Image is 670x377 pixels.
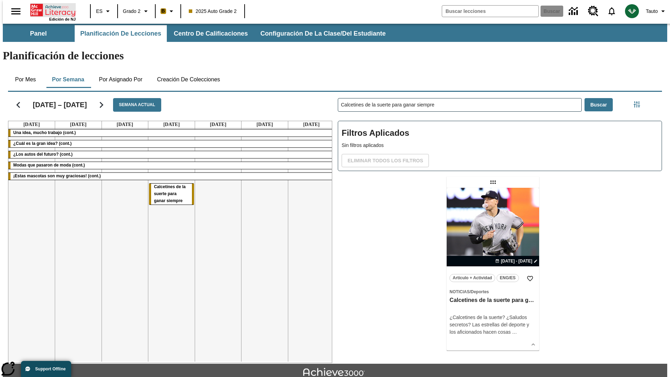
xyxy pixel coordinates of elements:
span: Planificación de lecciones [80,30,161,38]
input: Buscar campo [442,6,538,17]
button: Añadir a mis Favoritas [524,272,536,285]
span: Deportes [471,289,489,294]
div: Portada [30,2,76,21]
button: Buscar [585,98,613,112]
button: Boost El color de la clase es anaranjado claro. Cambiar el color de la clase. [158,5,178,17]
a: 27 de octubre de 2025 [22,121,41,128]
button: Panel [3,25,73,42]
button: Artículo + Actividad [449,274,495,282]
span: Tauto [646,8,658,15]
button: Configuración de la clase/del estudiante [255,25,391,42]
span: Artículo + Actividad [453,274,492,282]
img: avatar image [625,4,639,18]
span: ¿Los autos del futuro? (cont.) [13,152,73,157]
div: Una idea, mucho trabajo (cont.) [8,130,335,136]
button: Abrir el menú lateral [6,1,26,22]
p: Sin filtros aplicados [342,142,658,149]
h2: Filtros Aplicados [342,125,658,142]
a: 28 de octubre de 2025 [69,121,88,128]
button: Por mes [8,71,43,88]
input: Buscar lecciones [338,98,581,111]
button: Menú lateral de filtros [630,97,644,111]
button: Lenguaje: ES, Selecciona un idioma [93,5,115,17]
span: B [162,7,165,15]
span: / [470,289,471,294]
div: ¿Los autos del futuro? (cont.) [8,151,335,158]
span: 2025 Auto Grade 2 [189,8,237,15]
button: Creación de colecciones [151,71,226,88]
button: Centro de calificaciones [168,25,253,42]
span: … [512,329,517,335]
span: [DATE] - [DATE] [501,258,532,264]
div: Subbarra de navegación [3,24,667,42]
button: 15 oct - 15 oct Elegir fechas [494,258,539,264]
span: Calcetines de la suerte para ganar siempre [154,184,186,203]
button: Support Offline [21,361,71,377]
div: ¡Estas mascotas son muy graciosas! (cont.) [8,173,335,180]
a: 31 de octubre de 2025 [208,121,228,128]
span: ¿Cuál es la gran idea? (cont.) [13,141,72,146]
span: Centro de calificaciones [174,30,248,38]
a: 29 de octubre de 2025 [115,121,134,128]
div: Modas que pasaron de moda (cont.) [8,162,335,169]
button: Por semana [46,71,90,88]
span: ¡Estas mascotas son muy graciosas! (cont.) [13,173,101,178]
span: ENG/ES [500,274,515,282]
span: Modas que pasaron de moda (cont.) [13,163,85,168]
a: 1 de noviembre de 2025 [255,121,274,128]
div: Filtros Aplicados [338,121,662,171]
div: Subbarra de navegación [3,25,392,42]
a: Centro de recursos, Se abrirá en una pestaña nueva. [584,2,603,21]
span: Tema: Noticias/Deportes [449,288,536,295]
span: Configuración de la clase/del estudiante [260,30,386,38]
h1: Planificación de lecciones [3,49,667,62]
button: Escoja un nuevo avatar [621,2,643,20]
button: Planificación de lecciones [75,25,167,42]
a: Portada [30,3,76,17]
button: Ver más [528,339,538,350]
button: Regresar [9,96,27,114]
a: 2 de noviembre de 2025 [302,121,321,128]
span: Panel [30,30,47,38]
div: lesson details [447,188,539,350]
button: Perfil/Configuración [643,5,670,17]
button: Semana actual [113,98,161,112]
span: Grado 2 [123,8,141,15]
div: Calcetines de la suerte para ganar siempre [149,184,194,205]
div: Lección arrastrable: Calcetines de la suerte para ganar siempre [487,177,499,188]
button: Por asignado por [93,71,148,88]
div: Buscar [332,89,662,363]
div: ¿Calcetines de la suerte? ¿Saludos secretos? Las estrellas del deporte y los aficionados hacen cosas [449,314,536,336]
div: Calendario [2,89,332,363]
a: 30 de octubre de 2025 [162,121,181,128]
button: Seguir [92,96,110,114]
a: Centro de información [565,2,584,21]
h3: Calcetines de la suerte para ganar siempre [449,297,536,304]
span: Support Offline [35,367,66,371]
h2: [DATE] – [DATE] [33,101,87,109]
button: Grado: Grado 2, Elige un grado [120,5,153,17]
button: ENG/ES [497,274,519,282]
div: ¿Cuál es la gran idea? (cont.) [8,140,335,147]
span: Edición de NJ [49,17,76,21]
a: Notificaciones [603,2,621,20]
span: Una idea, mucho trabajo (cont.) [13,130,76,135]
span: Noticias [449,289,469,294]
span: ES [96,8,103,15]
